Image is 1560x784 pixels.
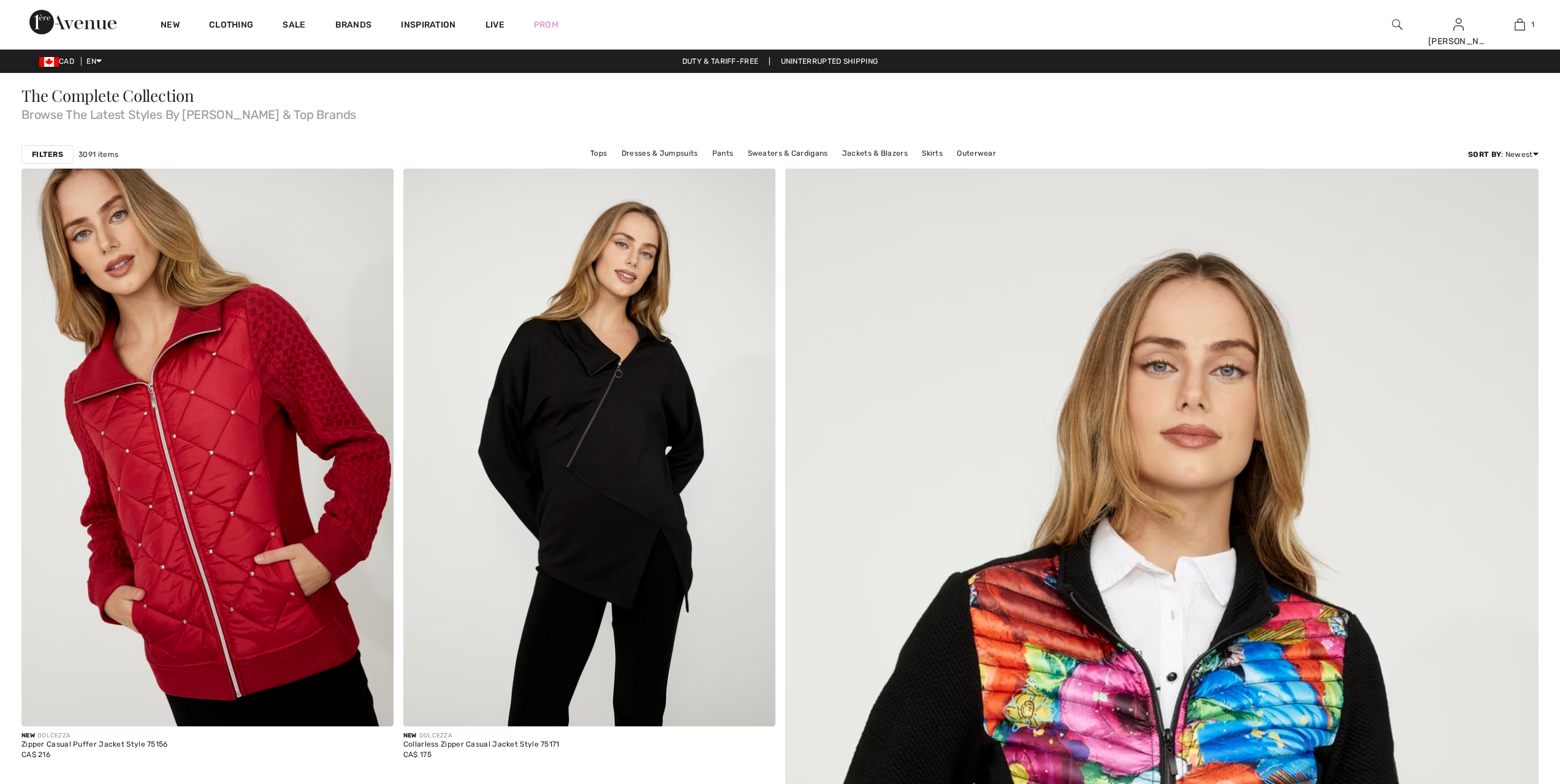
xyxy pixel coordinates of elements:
span: The Complete Collection [21,85,194,106]
strong: Sort By [1468,150,1501,159]
a: Sale [283,20,305,32]
span: New [403,732,417,739]
a: Brands [335,20,372,32]
img: Canadian Dollar [39,57,59,67]
a: Clothing [209,20,253,32]
div: DOLCEZZA [403,731,560,740]
img: My Info [1453,17,1464,32]
img: search the website [1392,17,1402,32]
div: Zipper Casual Puffer Jacket Style 75156 [21,740,168,749]
img: My Bag [1515,17,1525,32]
span: 1 [1531,19,1534,30]
span: CA$ 175 [403,750,432,759]
img: 1ère Avenue [29,10,116,34]
span: New [21,732,35,739]
a: Dresses & Jumpsuits [615,145,704,161]
a: Skirts [916,145,949,161]
a: Jackets & Blazers [836,145,914,161]
span: CA$ 216 [21,750,50,759]
span: CAD [39,57,79,66]
span: Inspiration [401,20,455,32]
a: Pants [706,145,740,161]
a: Tops [584,145,613,161]
iframe: Opens a widget where you can chat to one of our agents [1482,692,1548,723]
div: [PERSON_NAME] [1428,35,1488,48]
div: : Newest [1468,149,1539,160]
img: Zipper Casual Puffer Jacket Style 75156. Red [21,169,394,726]
a: New [161,20,180,32]
a: Prom [534,18,558,31]
a: Sweaters & Cardigans [742,145,834,161]
div: Collarless Zipper Casual Jacket Style 75171 [403,740,560,749]
a: 1 [1490,17,1550,32]
a: Sign In [1453,18,1464,30]
a: Outerwear [951,145,1002,161]
span: Browse The Latest Styles By [PERSON_NAME] & Top Brands [21,104,1539,121]
strong: Filters [32,149,63,160]
span: 3091 items [78,149,118,160]
div: DOLCEZZA [21,731,168,740]
img: Collarless Zipper Casual Jacket Style 75171. Black [403,169,775,726]
span: EN [86,57,102,66]
a: Live [485,18,504,31]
